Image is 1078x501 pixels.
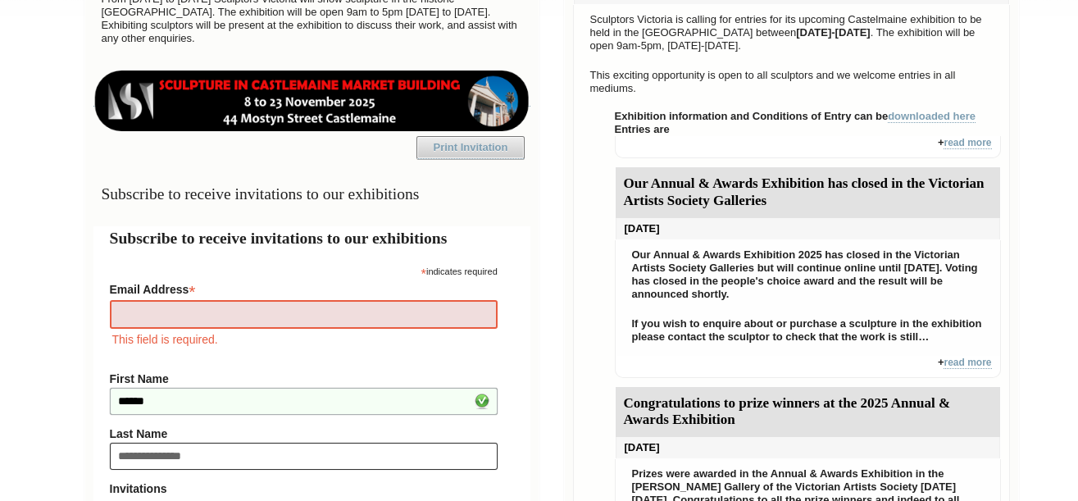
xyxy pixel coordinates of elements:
[110,482,498,495] strong: Invitations
[888,110,976,123] a: downloaded here
[616,167,1000,218] div: Our Annual & Awards Exhibition has closed in the Victorian Artists Society Galleries
[615,136,1001,158] div: +
[616,437,1000,458] div: [DATE]
[796,26,871,39] strong: [DATE]-[DATE]
[624,244,992,305] p: Our Annual & Awards Exhibition 2025 has closed in the Victorian Artists Society Galleries but wil...
[615,356,1001,378] div: +
[615,110,976,123] strong: Exhibition information and Conditions of Entry can be
[616,387,1000,438] div: Congratulations to prize winners at the 2025 Annual & Awards Exhibition
[616,218,1000,239] div: [DATE]
[944,357,991,369] a: read more
[110,262,498,278] div: indicates required
[582,65,1001,99] p: This exciting opportunity is open to all sculptors and we welcome entries in all mediums.
[110,372,498,385] label: First Name
[110,226,514,250] h2: Subscribe to receive invitations to our exhibitions
[93,178,530,210] h3: Subscribe to receive invitations to our exhibitions
[582,9,1001,57] p: Sculptors Victoria is calling for entries for its upcoming Castelmaine exhibition to be held in t...
[110,427,498,440] label: Last Name
[624,313,992,348] p: If you wish to enquire about or purchase a sculpture in the exhibition please contact the sculpto...
[110,278,498,298] label: Email Address
[416,136,525,159] a: Print Invitation
[110,330,498,348] div: This field is required.
[944,137,991,149] a: read more
[93,71,530,131] img: castlemaine-ldrbd25v2.png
